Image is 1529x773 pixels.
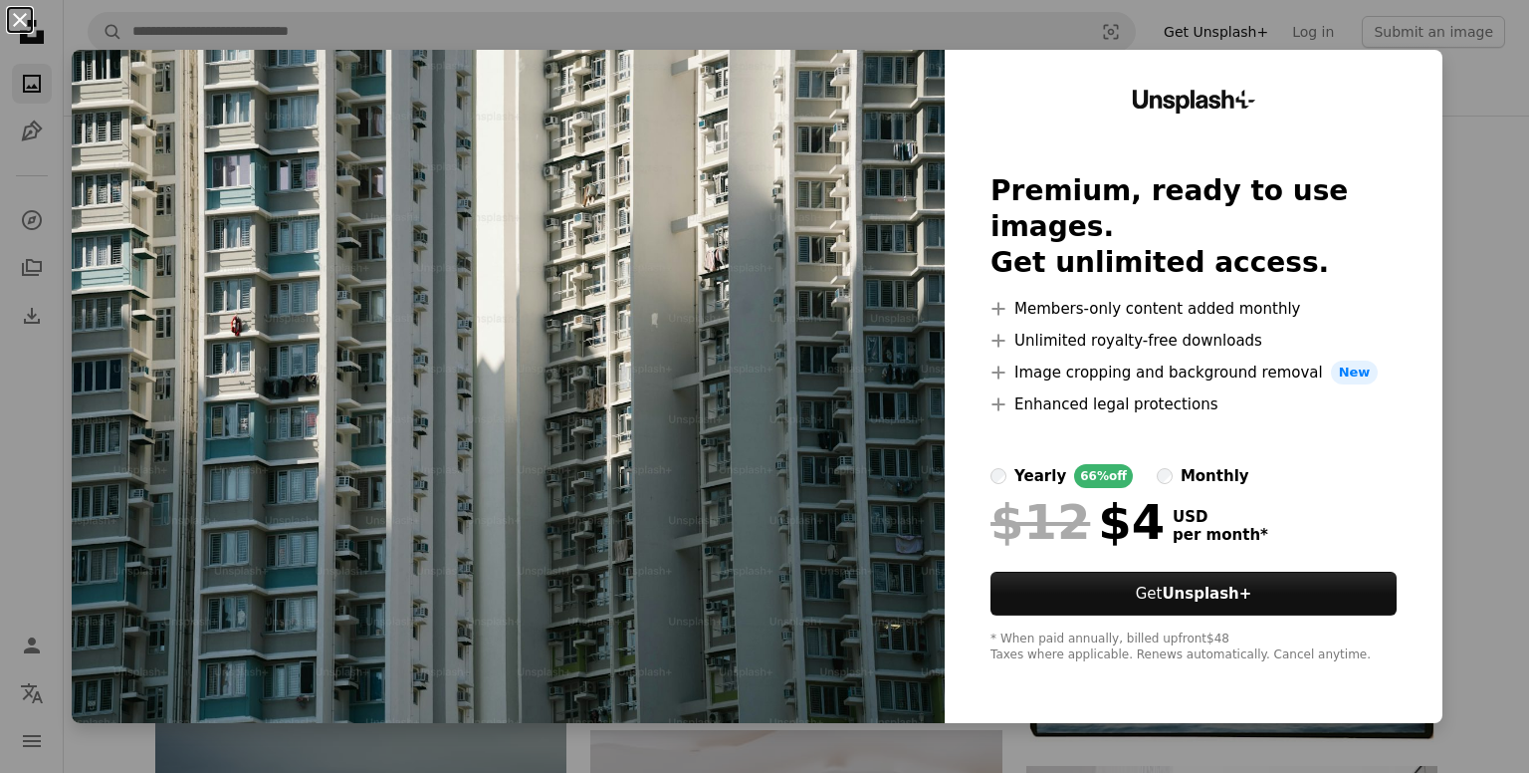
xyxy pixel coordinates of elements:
[990,496,1165,548] div: $4
[1173,526,1268,544] span: per month *
[990,632,1397,663] div: * When paid annually, billed upfront $48 Taxes where applicable. Renews automatically. Cancel any...
[1173,508,1268,526] span: USD
[1014,464,1066,488] div: yearly
[990,496,1090,548] span: $12
[990,329,1397,353] li: Unlimited royalty-free downloads
[1157,468,1173,484] input: monthly
[990,468,1006,484] input: yearly66%off
[990,572,1397,616] button: GetUnsplash+
[990,392,1397,416] li: Enhanced legal protections
[990,361,1397,385] li: Image cropping and background removal
[990,297,1397,321] li: Members-only content added monthly
[1074,464,1133,488] div: 66% off
[990,173,1397,281] h2: Premium, ready to use images. Get unlimited access.
[1181,464,1249,488] div: monthly
[1331,361,1379,385] span: New
[1162,585,1251,603] strong: Unsplash+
